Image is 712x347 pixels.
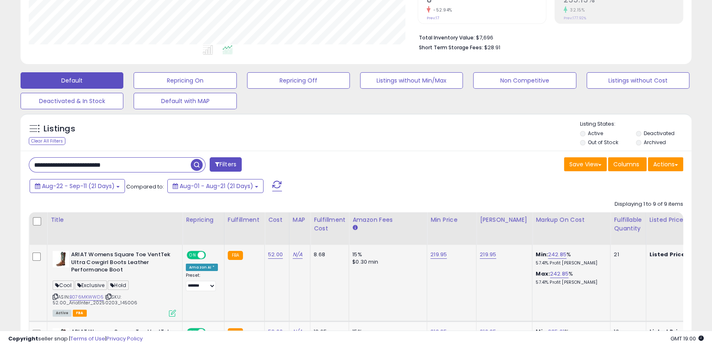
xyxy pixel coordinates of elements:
b: Listed Price: [650,250,687,258]
div: 8.68 [314,251,342,258]
h5: Listings [44,123,75,135]
strong: Copyright [8,335,38,342]
a: N/A [293,250,303,259]
div: Fulfillment Cost [314,216,345,233]
label: Out of Stock [588,139,618,146]
small: Prev: 177.92% [564,16,586,21]
p: 57.41% Profit [PERSON_NAME] [536,280,604,285]
a: 219.95 [480,250,496,259]
b: Max: [536,270,550,278]
span: 2025-09-12 19:00 GMT [670,335,704,342]
button: Default with MAP [134,93,236,109]
div: Clear All Filters [29,137,65,145]
div: Markup on Cost [536,216,607,224]
small: 32.15% [567,7,585,13]
span: Aug-01 - Aug-21 (21 Days) [180,182,253,190]
th: The percentage added to the cost of goods (COGS) that forms the calculator for Min & Max prices. [532,212,610,245]
button: Default [21,72,123,89]
div: Amazon Fees [352,216,423,224]
button: Listings without Min/Max [360,72,463,89]
button: Repricing On [134,72,236,89]
a: B076MKWWD5 [69,294,104,301]
a: Privacy Policy [106,335,143,342]
a: 52.00 [268,250,283,259]
span: ON [187,252,198,259]
span: Exclusive [75,280,107,290]
button: Columns [608,157,647,171]
span: OFF [205,252,218,259]
button: Actions [648,157,683,171]
small: Prev: 17 [427,16,439,21]
button: Deactivated & In Stock [21,93,123,109]
div: Amazon AI * [186,264,218,271]
p: Listing States: [580,120,691,128]
li: $7,696 [419,32,677,42]
a: Terms of Use [70,335,105,342]
div: Title [51,216,179,224]
label: Archived [644,139,666,146]
span: | SKU: 52.00_AriatInter_20250203_145006 [53,294,137,306]
button: Filters [210,157,242,172]
div: ASIN: [53,251,176,316]
div: Preset: [186,273,218,291]
button: Listings without Cost [587,72,689,89]
a: 242.85 [550,270,569,278]
span: Compared to: [126,183,164,191]
label: Deactivated [644,130,675,137]
button: Aug-01 - Aug-21 (21 Days) [167,179,264,193]
span: $28.91 [484,44,500,51]
div: 21 [614,251,639,258]
div: Repricing [186,216,221,224]
button: Save View [564,157,607,171]
div: [PERSON_NAME] [480,216,529,224]
b: ARIAT Womens Square Toe VentTek Ultra Cowgirl Boots Leather Performance Boot [71,251,171,276]
div: Cost [268,216,286,224]
small: Amazon Fees. [352,224,357,232]
div: seller snap | | [8,335,143,343]
button: Non Competitive [473,72,576,89]
button: Aug-22 - Sep-11 (21 Days) [30,179,125,193]
div: MAP [293,216,307,224]
div: Fulfillment [228,216,261,224]
b: Short Term Storage Fees: [419,44,483,51]
b: Min: [536,250,548,258]
div: Min Price [430,216,473,224]
p: 57.41% Profit [PERSON_NAME] [536,260,604,266]
small: FBA [228,251,243,260]
div: % [536,251,604,266]
span: FBA [73,310,87,317]
span: Columns [613,160,639,168]
div: 15% [352,251,421,258]
img: 41LruDdXrPL._SL40_.jpg [53,251,69,267]
span: Hold [108,280,129,290]
span: All listings currently available for purchase on Amazon [53,310,72,317]
label: Active [588,130,603,137]
a: 242.85 [548,250,566,259]
div: Fulfillable Quantity [614,216,642,233]
span: Cool [53,280,74,290]
a: 219.95 [430,250,447,259]
div: Displaying 1 to 9 of 9 items [615,200,683,208]
div: $0.30 min [352,258,421,266]
span: Aug-22 - Sep-11 (21 Days) [42,182,115,190]
b: Total Inventory Value: [419,34,475,41]
button: Repricing Off [247,72,350,89]
small: -52.94% [430,7,452,13]
div: % [536,270,604,285]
